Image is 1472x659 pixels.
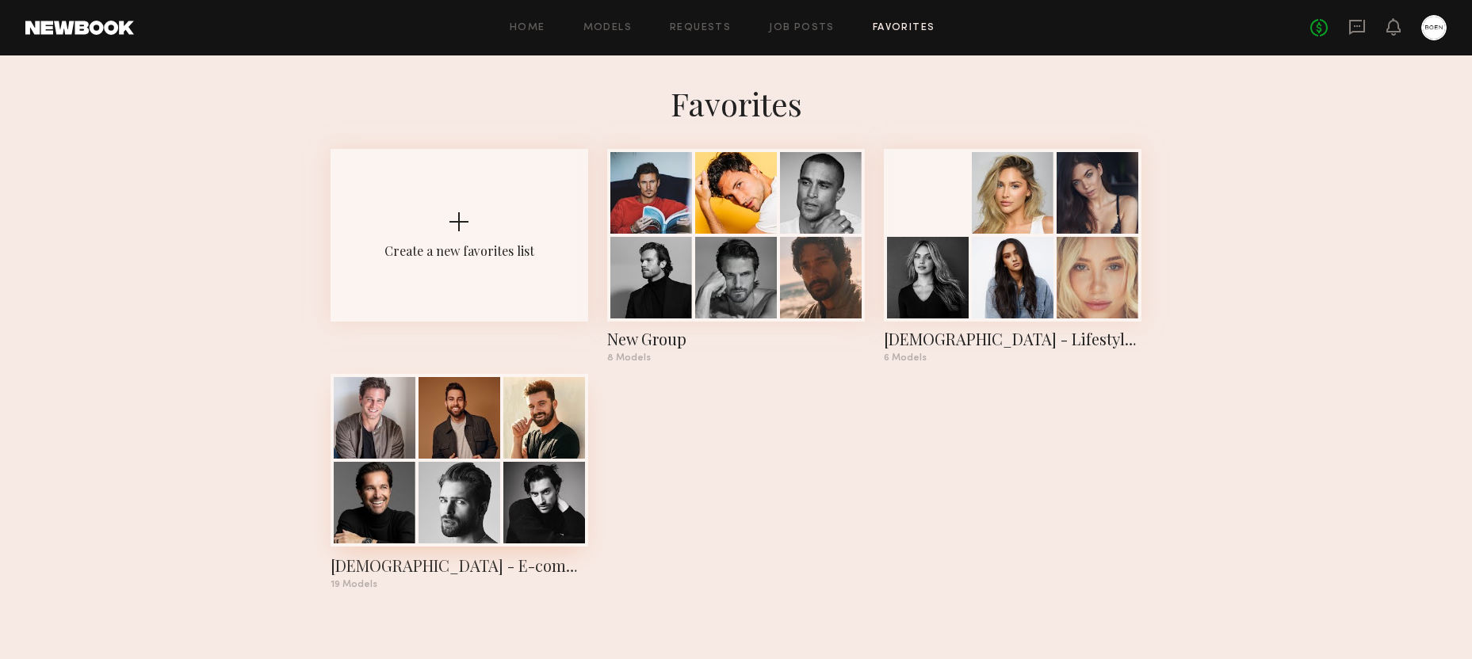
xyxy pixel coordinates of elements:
a: Requests [670,23,731,33]
div: Create a new favorites list [384,242,534,259]
div: New Group [607,328,865,350]
a: Job Posts [769,23,835,33]
a: [DEMOGRAPHIC_DATA] - E-comm & Lifestyle Favorites ([PERSON_NAME])19 Models [331,375,588,589]
a: New Group8 Models [607,149,865,363]
a: Home [510,23,545,33]
a: Favorites [873,23,935,33]
div: Female - Lifestyle Favorites (BOEN) [884,328,1141,350]
a: [DEMOGRAPHIC_DATA] - Lifestyle Favorites ([PERSON_NAME])6 Models [884,149,1141,363]
button: Create a new favorites list [331,149,588,375]
div: 8 Models [607,353,865,363]
div: 6 Models [884,353,1141,363]
a: Models [583,23,632,33]
div: 19 Models [331,580,588,589]
div: Male - E-comm & Lifestyle Favorites (BOEN) [331,554,588,577]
